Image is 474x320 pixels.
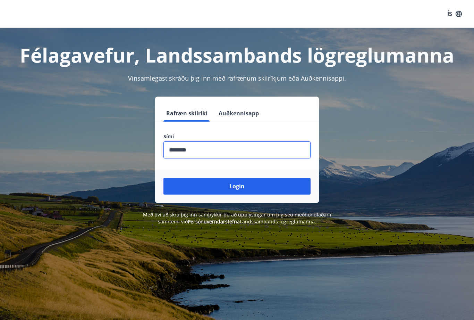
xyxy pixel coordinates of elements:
button: Rafræn skilríki [163,105,210,122]
button: Auðkennisapp [216,105,262,122]
span: Vinsamlegast skráðu þig inn með rafrænum skilríkjum eða Auðkennisappi. [128,74,346,82]
span: Með því að skrá þig inn samþykkir þú að upplýsingar um þig séu meðhöndlaðar í samræmi við Landssa... [143,211,331,225]
a: Persónuverndarstefna [188,218,240,225]
button: ÍS [443,8,466,20]
h1: Félagavefur, Landssambands lögreglumanna [8,42,466,68]
label: Sími [163,133,311,140]
button: Login [163,178,311,195]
